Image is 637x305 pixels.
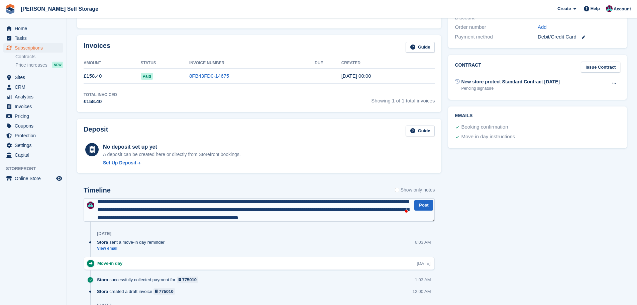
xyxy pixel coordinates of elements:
[15,54,63,60] a: Contracts
[84,42,110,53] h2: Invoices
[141,73,153,80] span: Paid
[455,33,537,41] div: Payment method
[417,260,431,266] div: [DATE]
[455,23,537,31] div: Order number
[97,246,168,251] a: View email
[15,111,55,121] span: Pricing
[341,58,435,69] th: Created
[538,33,620,41] div: Debit/Credit Card
[15,141,55,150] span: Settings
[97,239,168,245] div: sent a move-in day reminder
[6,165,67,172] span: Storefront
[97,231,111,236] div: [DATE]
[15,33,55,43] span: Tasks
[52,62,63,68] div: NEW
[606,5,613,12] img: Ben
[3,150,63,160] a: menu
[97,239,108,245] span: Stora
[414,200,433,211] button: Post
[591,5,600,12] span: Help
[315,58,341,69] th: Due
[84,58,141,69] th: Amount
[177,277,199,283] a: 775010
[3,141,63,150] a: menu
[55,174,63,182] a: Preview store
[461,78,560,85] div: New store protect Standard Contract [DATE]
[84,126,108,137] h2: Deposit
[103,159,136,166] div: Set Up Deposit
[538,23,547,31] a: Add
[182,277,197,283] div: 775010
[3,43,63,53] a: menu
[97,277,108,283] span: Stora
[371,92,435,105] span: Showing 1 of 1 total invoices
[461,123,508,131] div: Booking confirmation
[3,131,63,140] a: menu
[3,73,63,82] a: menu
[3,174,63,183] a: menu
[15,24,55,33] span: Home
[15,102,55,111] span: Invoices
[395,186,399,194] input: Show only notes
[189,73,229,79] a: 8FB43FD0-14675
[84,69,141,84] td: £158.40
[5,4,15,14] img: stora-icon-8386f47178a22dfd0bd8f6a31ec36ba5ce8667c1dd55bd0f319d3a0aa187defe.svg
[3,121,63,131] a: menu
[3,24,63,33] a: menu
[461,133,515,141] div: Move in day instructions
[153,288,175,295] a: 775010
[3,82,63,92] a: menu
[406,126,435,137] a: Guide
[84,92,117,98] div: Total Invoiced
[15,62,47,68] span: Price increases
[3,92,63,101] a: menu
[15,131,55,140] span: Protection
[581,62,620,73] a: Issue Contract
[15,73,55,82] span: Sites
[3,111,63,121] a: menu
[455,62,481,73] h2: Contract
[103,151,241,158] p: A deposit can be created here or directly from Storefront bookings.
[461,85,560,91] div: Pending signature
[97,277,202,283] div: successfully collected payment for
[159,288,173,295] div: 775010
[15,92,55,101] span: Analytics
[15,150,55,160] span: Capital
[341,73,371,79] time: 2025-08-31 23:00:55 UTC
[84,98,117,105] div: £158.40
[189,58,315,69] th: Invoice Number
[413,288,431,295] div: 12:00 AM
[84,198,435,222] textarea: To enrich screen reader interactions, please activate Accessibility in Grammarly extension settings
[97,260,126,266] div: Move-in day
[141,58,189,69] th: Status
[87,202,94,209] img: Ben
[103,143,241,151] div: No deposit set up yet
[3,33,63,43] a: menu
[15,121,55,131] span: Coupons
[97,288,179,295] div: created a draft invoice
[15,61,63,69] a: Price increases NEW
[15,43,55,53] span: Subscriptions
[3,102,63,111] a: menu
[395,186,435,194] label: Show only notes
[18,3,101,14] a: [PERSON_NAME] Self Storage
[103,159,241,166] a: Set Up Deposit
[97,288,108,295] span: Stora
[415,239,431,245] div: 6:03 AM
[15,82,55,92] span: CRM
[415,277,431,283] div: 1:03 AM
[455,113,620,119] h2: Emails
[614,6,631,12] span: Account
[84,186,111,194] h2: Timeline
[557,5,571,12] span: Create
[15,174,55,183] span: Online Store
[406,42,435,53] a: Guide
